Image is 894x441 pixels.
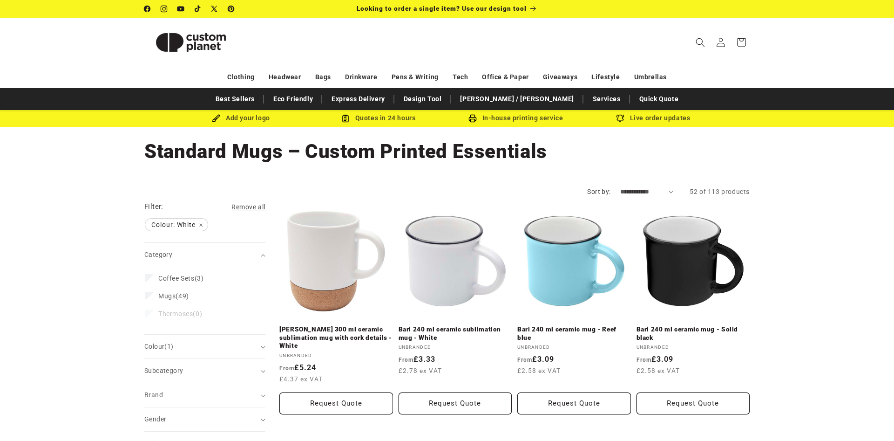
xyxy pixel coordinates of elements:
button: Request Quote [399,393,512,414]
summary: Brand (0 selected) [144,383,265,407]
summary: Subcategory (0 selected) [144,359,265,383]
a: Services [588,91,625,107]
a: Office & Paper [482,69,528,85]
div: Quotes in 24 hours [310,112,447,124]
a: Giveaways [543,69,577,85]
h2: Filter: [144,201,163,212]
a: Best Sellers [211,91,259,107]
a: Bari 240 ml ceramic sublimation mug - White [399,325,512,342]
a: Remove all [231,201,265,213]
a: Eco Friendly [269,91,318,107]
a: Bags [315,69,331,85]
a: Pens & Writing [392,69,439,85]
button: Request Quote [517,393,631,414]
h1: Standard Mugs – Custom Printed Essentials [144,139,750,164]
span: (49) [158,292,189,300]
span: Subcategory [144,367,183,374]
a: Custom Planet [141,18,241,67]
span: Mugs [158,292,176,300]
summary: Gender (0 selected) [144,407,265,431]
div: In-house printing service [447,112,584,124]
span: (3) [158,274,203,283]
span: Colour [144,343,174,350]
a: Drinkware [345,69,377,85]
a: Lifestyle [591,69,620,85]
span: Coffee Sets [158,275,195,282]
div: Live order updates [584,112,722,124]
summary: Search [690,32,711,53]
a: Colour: White [144,219,209,231]
img: Order Updates Icon [341,114,350,123]
span: 52 of 113 products [690,188,750,195]
span: Remove all [231,203,265,211]
a: Design Tool [399,91,447,107]
img: Brush Icon [212,114,220,123]
button: Request Quote [279,393,393,414]
a: Bari 240 ml ceramic mug - Reef blue [517,325,631,342]
a: Headwear [269,69,301,85]
button: Request Quote [637,393,750,414]
img: Order updates [616,114,624,123]
summary: Colour (1 selected) [144,335,265,358]
div: Add your logo [172,112,310,124]
span: Looking to order a single item? Use our design tool [357,5,527,12]
a: Tech [453,69,468,85]
a: Express Delivery [327,91,390,107]
summary: Category (0 selected) [144,243,265,267]
span: Gender [144,415,166,423]
span: (1) [164,343,173,350]
a: Bari 240 ml ceramic mug - Solid black [637,325,750,342]
img: Custom Planet [144,21,237,63]
label: Sort by: [587,188,610,195]
span: Category [144,251,172,258]
a: Clothing [227,69,255,85]
a: [PERSON_NAME] / [PERSON_NAME] [455,91,578,107]
a: [PERSON_NAME] 300 ml ceramic sublimation mug with cork details - White [279,325,393,350]
span: Colour: White [145,219,208,231]
span: Brand [144,391,163,399]
img: In-house printing [468,114,477,123]
a: Umbrellas [634,69,667,85]
a: Quick Quote [635,91,684,107]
